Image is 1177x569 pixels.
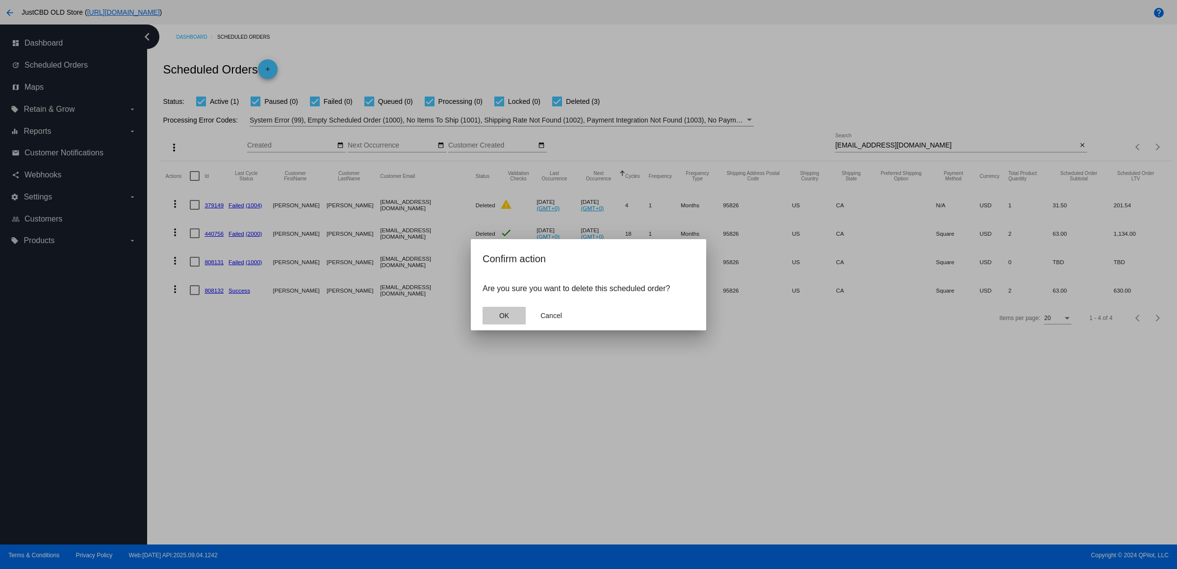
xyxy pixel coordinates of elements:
[530,307,573,324] button: Close dialog
[540,312,562,320] span: Cancel
[483,284,694,293] p: Are you sure you want to delete this scheduled order?
[483,307,526,324] button: Close dialog
[483,251,694,267] h2: Confirm action
[499,312,509,320] span: OK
